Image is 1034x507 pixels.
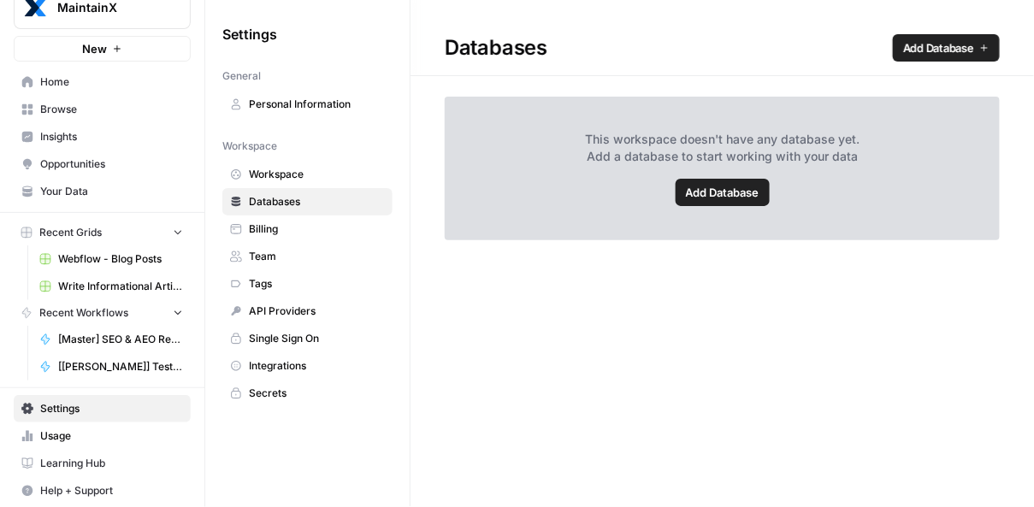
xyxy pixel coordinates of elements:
[14,178,191,205] a: Your Data
[14,68,191,96] a: Home
[222,298,393,325] a: API Providers
[58,332,183,347] span: [Master] SEO & AEO Refresh
[32,245,191,273] a: Webflow - Blog Posts
[32,353,191,380] a: [[PERSON_NAME]] Testing
[222,215,393,243] a: Billing
[14,422,191,450] a: Usage
[14,477,191,504] button: Help + Support
[249,97,385,112] span: Personal Information
[14,150,191,178] a: Opportunities
[249,331,385,346] span: Single Sign On
[222,139,277,154] span: Workspace
[222,380,393,407] a: Secrets
[32,326,191,353] a: [Master] SEO & AEO Refresh
[14,450,191,477] a: Learning Hub
[40,483,183,498] span: Help + Support
[40,102,183,117] span: Browse
[14,96,191,123] a: Browse
[82,40,107,57] span: New
[249,276,385,292] span: Tags
[222,91,393,118] a: Personal Information
[222,161,393,188] a: Workspace
[14,395,191,422] a: Settings
[40,401,183,416] span: Settings
[14,123,191,150] a: Insights
[222,188,393,215] a: Databases
[14,36,191,62] button: New
[686,184,759,201] span: Add Database
[249,386,385,401] span: Secrets
[249,194,385,209] span: Databases
[39,225,102,240] span: Recent Grids
[222,68,261,84] span: General
[249,221,385,237] span: Billing
[39,305,128,321] span: Recent Workflows
[40,184,183,199] span: Your Data
[14,220,191,245] button: Recent Grids
[40,74,183,90] span: Home
[222,352,393,380] a: Integrations
[58,279,183,294] span: Write Informational Article
[14,300,191,326] button: Recent Workflows
[40,456,183,471] span: Learning Hub
[58,359,183,374] span: [[PERSON_NAME]] Testing
[32,273,191,300] a: Write Informational Article
[249,358,385,374] span: Integrations
[222,24,277,44] span: Settings
[40,156,183,172] span: Opportunities
[585,131,860,165] span: This workspace doesn't have any database yet. Add a database to start working with your data
[676,179,770,206] a: Add Database
[222,325,393,352] a: Single Sign On
[222,270,393,298] a: Tags
[222,243,393,270] a: Team
[903,39,974,56] span: Add Database
[249,167,385,182] span: Workspace
[58,251,183,267] span: Webflow - Blog Posts
[40,428,183,444] span: Usage
[249,304,385,319] span: API Providers
[411,34,1034,62] div: Databases
[249,249,385,264] span: Team
[893,34,1000,62] a: Add Database
[40,129,183,144] span: Insights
